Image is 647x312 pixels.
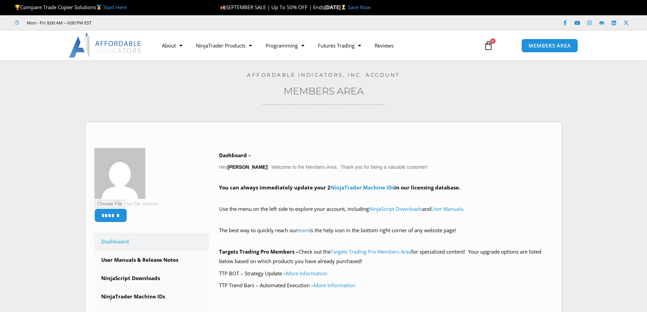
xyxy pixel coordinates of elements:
span: SEPTEMBER SALE | Up To 50% OFF | Ends [220,4,324,11]
a: About [155,38,189,53]
p: The best way to quickly reach our is the help icon in the bottom right corner of any website page! [219,226,553,245]
strong: Targets Trading Pro Members – [219,248,299,255]
a: NinjaTrader Machine IDs [94,288,209,306]
img: 🥇 [96,5,102,10]
span: MEMBERS AREA [528,43,571,48]
img: 🍂 [220,5,226,10]
a: NinjaScript Downloads [94,270,209,287]
strong: You can always immediately update your 2 in our licensing database. [219,184,460,191]
a: team [298,227,309,234]
span: 0 [490,38,496,44]
a: 0 [473,36,503,55]
p: Use the menu on the left side to explore your account, including and . [219,204,553,223]
a: NinjaTrader Machine IDs [330,184,394,191]
a: Members Area [284,85,364,97]
a: Save Now [348,4,371,11]
a: User Manuals [431,205,463,212]
a: More Information [286,270,327,277]
nav: Menu [155,38,476,53]
a: NinjaScript Downloads [369,205,422,212]
img: ⌛ [341,5,346,10]
span: Mon - Fri: 8:00 AM – 6:00 PM EST [25,19,91,27]
strong: [DATE] [324,4,348,11]
a: Targets Trading Pro Members Area [330,248,411,255]
a: MEMBERS AREA [521,39,578,53]
a: Start Here [103,4,127,11]
a: NinjaTrader Products [189,38,259,53]
a: More Information [314,282,355,289]
img: 🏆 [15,5,20,10]
a: Programming [259,38,311,53]
span: Compare Trade Copier Solutions [15,4,127,11]
a: Affordable Indicators, Inc. Account [247,72,400,78]
img: a325b66523285e1202392448dc54c03438eb68d3d61013a39b392571d9a03f2e [94,148,145,199]
p: TTP BOT – Strategy Update – [219,269,553,278]
img: LogoAI | Affordable Indicators – NinjaTrader [69,33,142,58]
strong: [PERSON_NAME] [228,164,267,170]
a: User Manuals & Release Notes [94,251,209,269]
b: Dashboard – [219,152,251,159]
p: Check out the for specialized content! Your upgrade options are listed below based on which produ... [219,247,553,266]
a: Futures Trading [311,38,368,53]
p: TTP Trend Bars – Automated Execution – [219,281,553,290]
div: Hey ! Welcome to the Members Area. Thank you for being a valuable customer! [219,151,553,290]
a: Dashboard [94,233,209,251]
a: Reviews [368,38,400,53]
iframe: Customer reviews powered by Trustpilot [101,19,203,26]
